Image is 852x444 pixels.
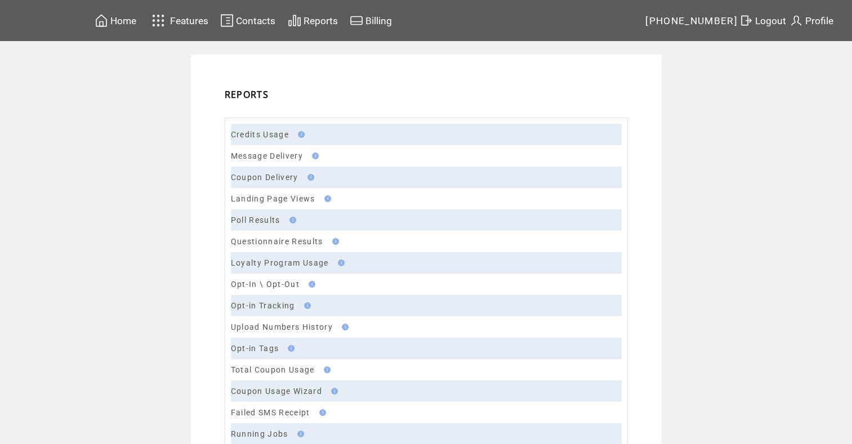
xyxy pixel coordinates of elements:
[149,11,168,30] img: features.svg
[738,12,788,29] a: Logout
[231,151,303,160] a: Message Delivery
[231,301,295,310] a: Opt-in Tracking
[170,15,208,26] span: Features
[284,345,295,352] img: help.gif
[231,387,322,396] a: Coupon Usage Wizard
[231,365,315,374] a: Total Coupon Usage
[231,322,333,331] a: Upload Numbers History
[231,194,315,203] a: Landing Page Views
[231,130,289,139] a: Credits Usage
[294,430,304,437] img: help.gif
[218,12,277,29] a: Contacts
[645,15,738,26] span: [PHONE_NUMBER]
[301,302,311,309] img: help.gif
[309,153,319,159] img: help.gif
[225,88,269,101] span: REPORTS
[295,131,305,138] img: help.gif
[788,12,835,29] a: Profile
[328,388,338,394] img: help.gif
[95,14,108,28] img: home.svg
[231,280,300,289] a: Opt-In \ Opt-Out
[288,14,301,28] img: chart.svg
[365,15,392,26] span: Billing
[789,14,803,28] img: profile.svg
[231,429,288,438] a: Running Jobs
[348,12,394,29] a: Billing
[231,258,329,267] a: Loyalty Program Usage
[231,408,310,417] a: Failed SMS Receipt
[755,15,786,26] span: Logout
[231,237,323,246] a: Questionnaire Results
[805,15,833,26] span: Profile
[231,344,279,353] a: Opt-in Tags
[338,324,349,330] img: help.gif
[220,14,234,28] img: contacts.svg
[93,12,138,29] a: Home
[231,216,280,225] a: Poll Results
[320,366,331,373] img: help.gif
[286,12,340,29] a: Reports
[231,173,298,182] a: Coupon Delivery
[305,281,315,288] img: help.gif
[321,195,331,202] img: help.gif
[147,10,211,32] a: Features
[286,217,296,223] img: help.gif
[236,15,275,26] span: Contacts
[304,15,338,26] span: Reports
[350,14,363,28] img: creidtcard.svg
[739,14,753,28] img: exit.svg
[304,174,314,181] img: help.gif
[316,409,326,416] img: help.gif
[329,238,339,245] img: help.gif
[110,15,136,26] span: Home
[334,259,345,266] img: help.gif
